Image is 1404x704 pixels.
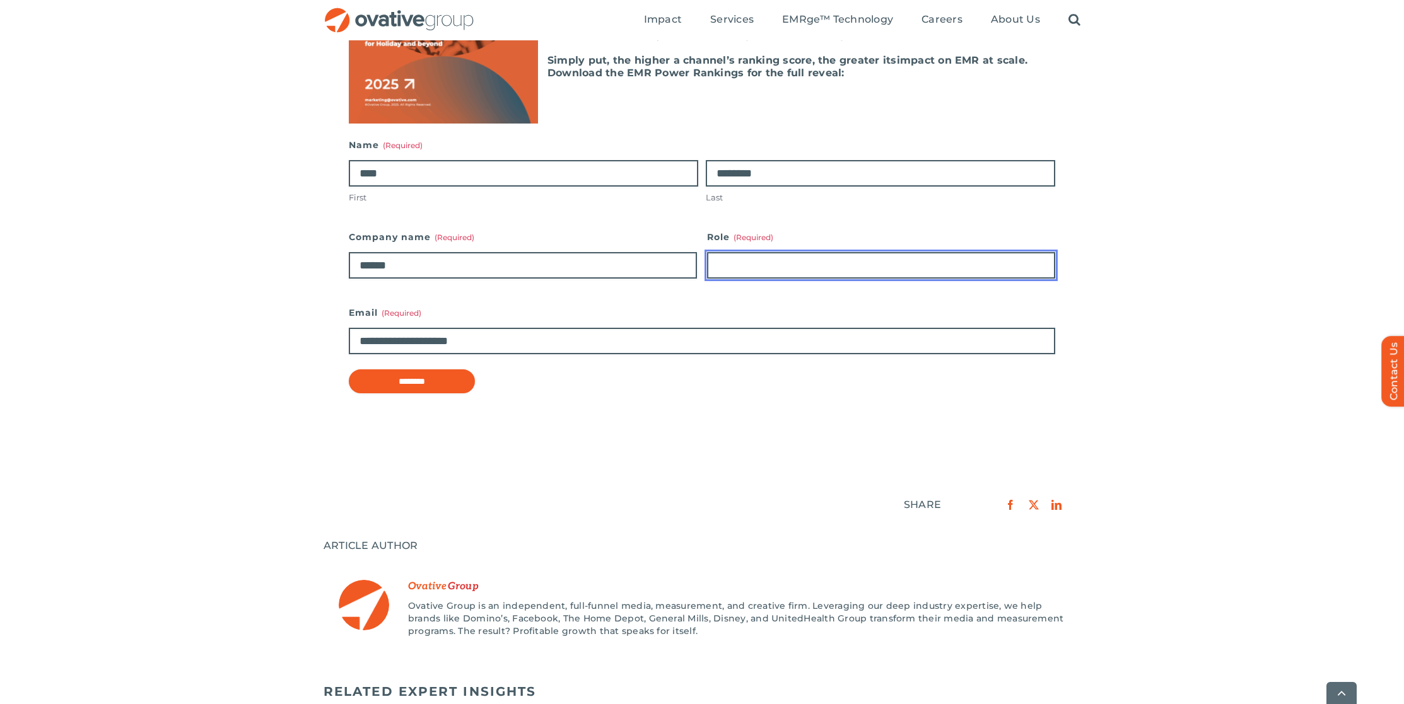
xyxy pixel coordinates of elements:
label: Company name [349,228,697,246]
span: About Us [991,13,1040,26]
a: LinkedIn [1045,497,1068,513]
a: Services [710,13,754,27]
span: Impact [644,13,682,26]
a: About Us [991,13,1040,27]
div: ARTICLE AUTHOR [324,540,1080,552]
span: First Name [408,580,447,592]
span: Careers [921,13,962,26]
b: Simply put, the higher a channel’s ranking score, the greater its [547,54,897,66]
span: EMRge™ Technology [782,13,893,26]
div: SHARE [904,499,941,511]
span: (Required) [383,141,423,150]
a: Search [1068,13,1080,27]
label: Last [706,192,1055,204]
legend: Name [349,136,423,154]
label: Role [707,228,1055,246]
span: Services [710,13,754,26]
label: Email [349,304,1055,321]
span: (Required) [734,233,773,242]
a: Facebook [999,497,1022,513]
a: Impact [644,13,682,27]
span: Last Name [448,580,479,592]
a: Careers [921,13,962,27]
span: (Required) [382,308,421,318]
b: impact on EMR at scale. Download the EMR Power Rankings for the full reveal: [547,54,1027,79]
a: X [1022,497,1045,513]
span: (Required) [435,233,474,242]
p: Ovative Group is an independent, full-funnel media, measurement, and creative firm. Leveraging ou... [408,599,1065,637]
a: OG_Full_horizontal_RGB [324,6,475,18]
h5: RELATED EXPERT INSIGHTS [324,684,1080,699]
a: EMRge™ Technology [782,13,893,27]
label: First [349,192,698,204]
